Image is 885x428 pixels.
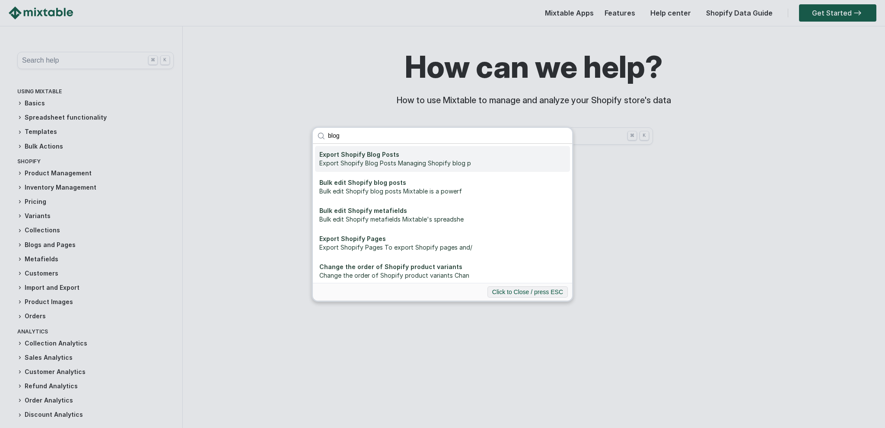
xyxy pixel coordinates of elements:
a: Bulk edit Shopify metafieldsBulk edit Shopify metafields Mixtable's spreadshe [315,202,570,228]
div: Bulk edit Shopify blog posts Mixtable is a powerf [319,187,566,196]
img: search [317,132,325,140]
a: Export Shopify Blog PostsExport Shopify Blog Posts Managing Shopify blog p [315,146,570,172]
div: Bulk edit Shopify blog posts [319,178,566,187]
div: Export Shopify Pages [319,235,566,243]
button: Click to Close / press ESC [487,286,568,298]
div: Bulk edit Shopify metafields [319,206,566,215]
input: Search [324,128,572,143]
a: Change the order of Shopify product variantsChange the order of Shopify product variants Chan [315,258,570,284]
div: Export Shopify Pages To export Shopify pages and/ [319,243,566,252]
div: Change the order of Shopify product variants Chan [319,271,566,280]
div: Export Shopify Blog Posts Managing Shopify blog p [319,159,566,168]
div: Bulk edit Shopify metafields Mixtable's spreadshe [319,215,566,224]
div: Export Shopify Blog Posts [319,150,566,159]
a: Bulk edit Shopify blog postsBulk edit Shopify blog posts Mixtable is a powerf [315,174,570,200]
div: Change the order of Shopify product variants [319,263,566,271]
a: Export Shopify PagesExport Shopify Pages To export Shopify pages and/ [315,230,570,256]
